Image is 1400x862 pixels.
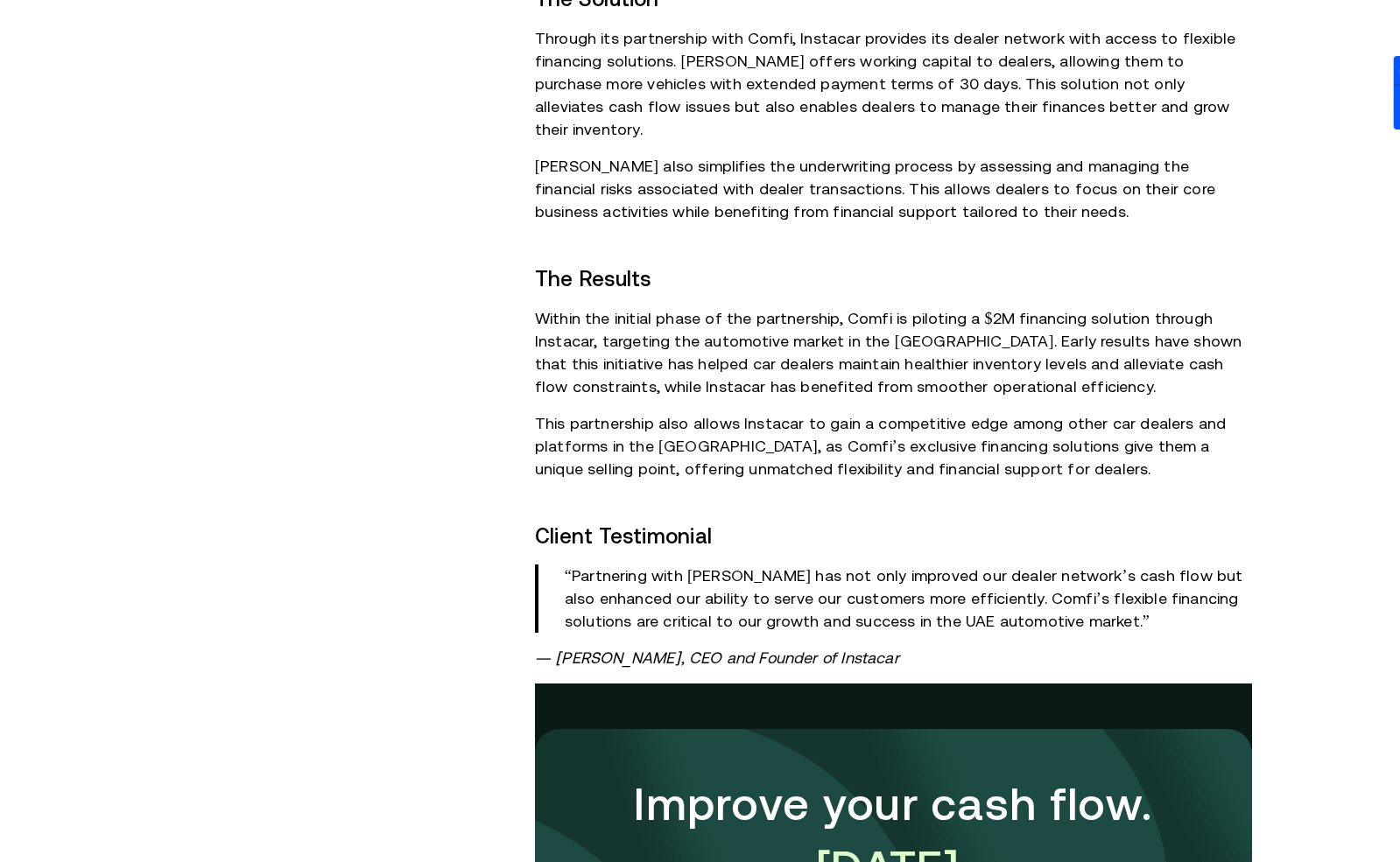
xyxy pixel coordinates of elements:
p: This partnership also allows Instacar to gain a competitive edge among other car dealers and plat... [535,412,1252,480]
p: Through its partnership with Comfi, Instacar provides its dealer network with access to flexible ... [535,27,1252,141]
p: “Partnering with [PERSON_NAME] has not only improved our dealer network’s cash flow but also enha... [565,564,1252,633]
strong: The Results [535,267,651,291]
strong: Client Testimonial [535,524,712,548]
p: [PERSON_NAME] also simplifies the underwriting process by assessing and managing the financial ri... [535,155,1252,223]
em: — [PERSON_NAME], CEO and Founder of Instacar [535,648,899,667]
p: Within the initial phase of the partnership, Comfi is piloting a $2M financing solution through I... [535,307,1252,398]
